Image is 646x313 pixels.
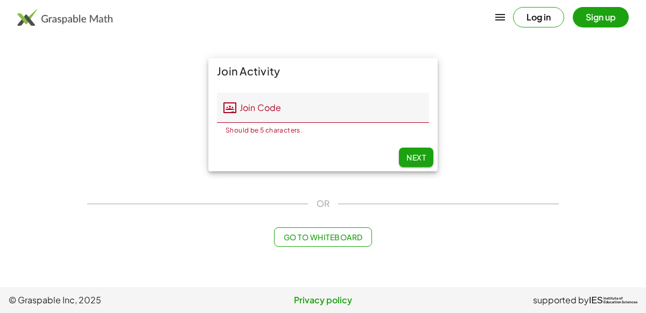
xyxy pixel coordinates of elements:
span: Institute of Education Sciences [603,297,637,304]
span: Go to Whiteboard [283,232,362,242]
span: supported by [533,294,589,307]
span: Next [406,152,426,162]
button: Next [399,148,433,167]
button: Sign up [573,7,629,27]
div: Join Activity [208,58,438,84]
a: IESInstitute ofEducation Sciences [589,294,637,307]
a: Privacy policy [218,294,427,307]
button: Log in [513,7,564,27]
span: © Graspable Inc, 2025 [9,294,218,307]
button: Go to Whiteboard [274,227,371,247]
div: Should be 5 characters. [226,127,406,134]
span: OR [317,197,329,210]
span: IES [589,295,603,305]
